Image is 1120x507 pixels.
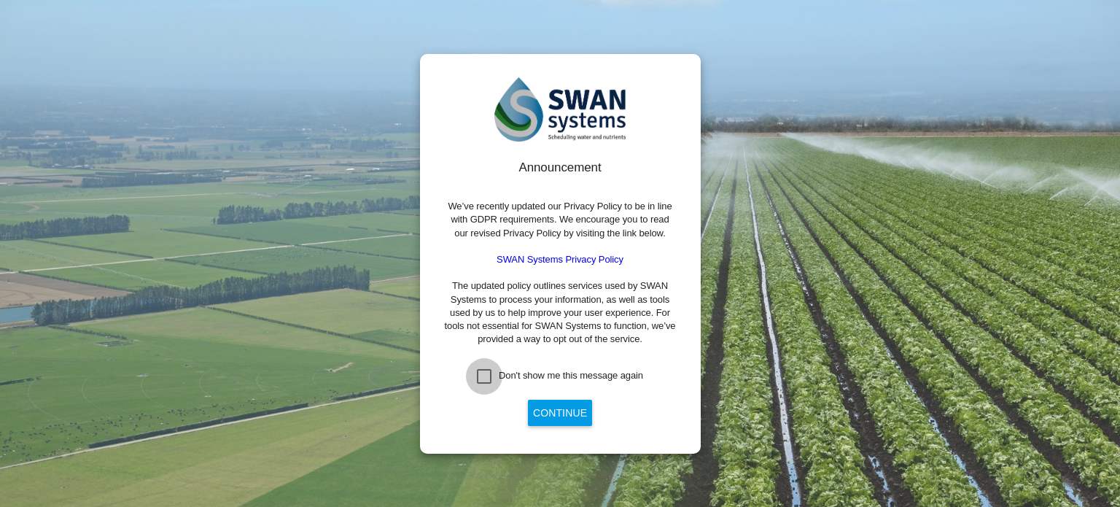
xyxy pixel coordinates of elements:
[448,201,672,238] span: We’ve recently updated our Privacy Policy to be in line with GDPR requirements. We encourage you ...
[494,77,626,142] img: SWAN-Landscape-Logo-Colour.png
[499,369,643,382] div: Don't show me this message again
[445,280,676,344] span: The updated policy outlines services used by SWAN Systems to process your information, as well as...
[497,254,623,265] a: SWAN Systems Privacy Policy
[477,369,643,384] md-checkbox: Don't show me this message again
[443,159,677,177] div: Announcement
[528,400,592,426] button: Continue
